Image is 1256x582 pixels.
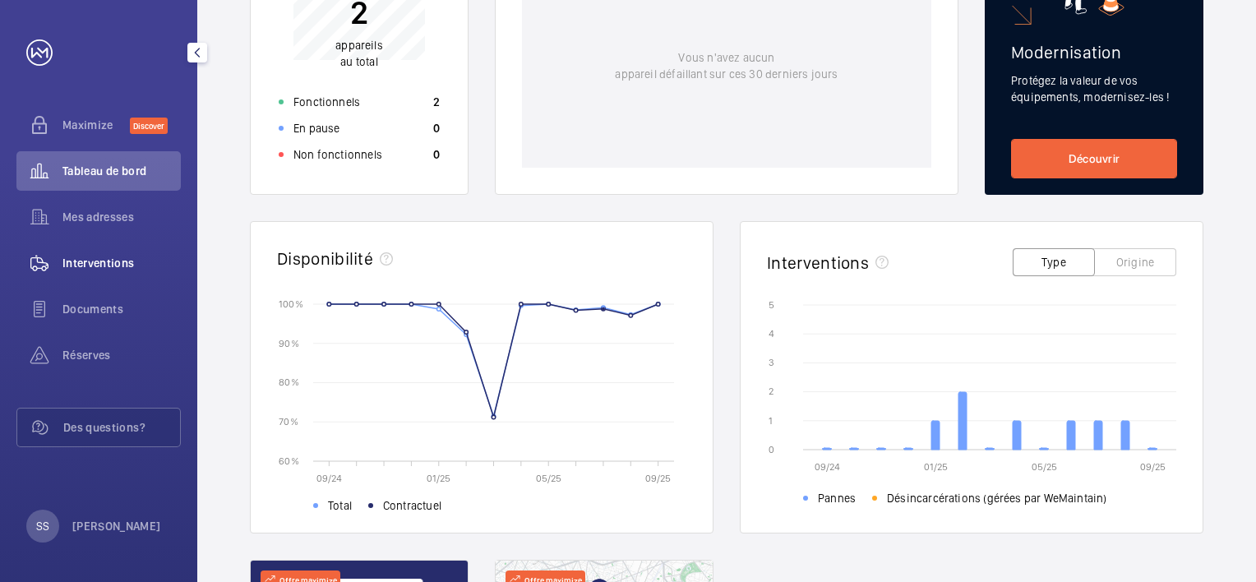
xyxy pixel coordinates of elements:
[383,497,441,514] span: Contractuel
[645,473,671,484] text: 09/25
[815,461,840,473] text: 09/24
[769,357,774,368] text: 3
[1013,248,1095,276] button: Type
[615,49,838,82] p: Vous n'avez aucun appareil défaillant sur ces 30 derniers jours
[130,118,168,134] span: Discover
[433,94,440,110] p: 2
[818,490,856,506] span: Pannes
[887,490,1106,506] span: Désincarcérations (gérées par WeMaintain)
[279,298,303,309] text: 100 %
[293,94,360,110] p: Fonctionnels
[62,347,181,363] span: Réserves
[1094,248,1176,276] button: Origine
[63,419,180,436] span: Des questions?
[62,117,130,133] span: Maximize
[293,146,382,163] p: Non fonctionnels
[72,518,161,534] p: [PERSON_NAME]
[279,455,299,466] text: 60 %
[328,497,352,514] span: Total
[1011,42,1177,62] h2: Modernisation
[769,444,774,455] text: 0
[536,473,561,484] text: 05/25
[1011,139,1177,178] a: Découvrir
[335,37,383,70] p: au total
[36,518,49,534] p: SS
[1011,72,1177,105] p: Protégez la valeur de vos équipements, modernisez-les !
[924,461,948,473] text: 01/25
[62,255,181,271] span: Interventions
[427,473,450,484] text: 01/25
[769,328,774,339] text: 4
[433,120,440,136] p: 0
[1140,461,1166,473] text: 09/25
[277,248,373,269] h2: Disponibilité
[767,252,869,273] h2: Interventions
[279,416,298,427] text: 70 %
[279,337,299,349] text: 90 %
[316,473,342,484] text: 09/24
[62,209,181,225] span: Mes adresses
[433,146,440,163] p: 0
[769,386,773,397] text: 2
[769,415,773,427] text: 1
[62,301,181,317] span: Documents
[62,163,181,179] span: Tableau de bord
[293,120,339,136] p: En pause
[335,39,383,52] span: appareils
[279,376,299,388] text: 80 %
[769,299,774,311] text: 5
[1032,461,1057,473] text: 05/25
